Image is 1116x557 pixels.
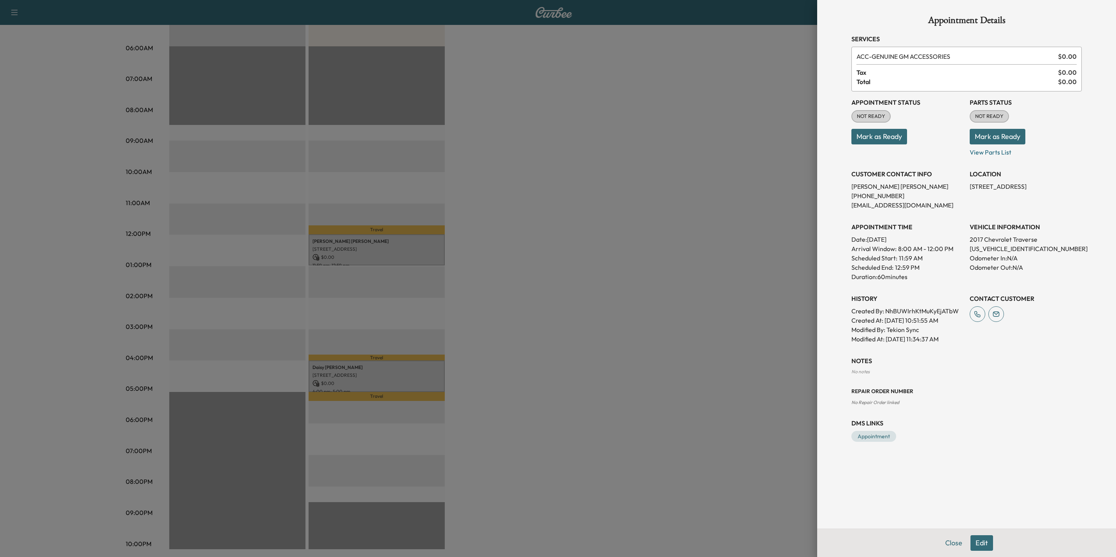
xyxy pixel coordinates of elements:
h3: DMS Links [851,418,1082,428]
h3: CONTACT CUSTOMER [970,294,1082,303]
span: $ 0.00 [1058,77,1077,86]
span: NOT READY [970,112,1008,120]
span: GENUINE GM ACCESSORIES [856,52,1055,61]
a: Appointment [851,431,896,442]
p: 12:59 PM [895,263,919,272]
h3: CUSTOMER CONTACT INFO [851,169,963,179]
p: 2017 Chevrolet Traverse [970,235,1082,244]
button: Mark as Ready [851,129,907,144]
p: Modified At : [DATE] 11:34:37 AM [851,334,963,344]
span: NOT READY [852,112,890,120]
h1: Appointment Details [851,16,1082,28]
h3: Repair Order number [851,387,1082,395]
button: Mark as Ready [970,129,1025,144]
p: Odometer In: N/A [970,253,1082,263]
p: [EMAIL_ADDRESS][DOMAIN_NAME] [851,200,963,210]
p: Created At : [DATE] 10:51:55 AM [851,316,963,325]
h3: LOCATION [970,169,1082,179]
p: View Parts List [970,144,1082,157]
button: Edit [970,535,993,551]
p: Scheduled End: [851,263,893,272]
h3: NOTES [851,356,1082,365]
button: Close [940,535,967,551]
p: [US_VEHICLE_IDENTIFICATION_NUMBER] [970,244,1082,253]
p: Scheduled Start: [851,253,897,263]
p: Odometer Out: N/A [970,263,1082,272]
div: No notes [851,369,1082,375]
span: 8:00 AM - 12:00 PM [898,244,953,253]
h3: VEHICLE INFORMATION [970,222,1082,232]
p: Modified By : Tekion Sync [851,325,963,334]
p: [PHONE_NUMBER] [851,191,963,200]
span: Tax [856,68,1058,77]
span: $ 0.00 [1058,52,1077,61]
h3: APPOINTMENT TIME [851,222,963,232]
h3: Services [851,34,1082,44]
p: [STREET_ADDRESS] [970,182,1082,191]
h3: Parts Status [970,98,1082,107]
h3: History [851,294,963,303]
p: Created By : NhBUWIrhKtMuKyEjATbW [851,306,963,316]
p: Arrival Window: [851,244,963,253]
p: Date: [DATE] [851,235,963,244]
p: 11:59 AM [899,253,923,263]
span: $ 0.00 [1058,68,1077,77]
span: No Repair Order linked [851,399,899,405]
p: [PERSON_NAME] [PERSON_NAME] [851,182,963,191]
h3: Appointment Status [851,98,963,107]
span: Total [856,77,1058,86]
p: Duration: 60 minutes [851,272,963,281]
